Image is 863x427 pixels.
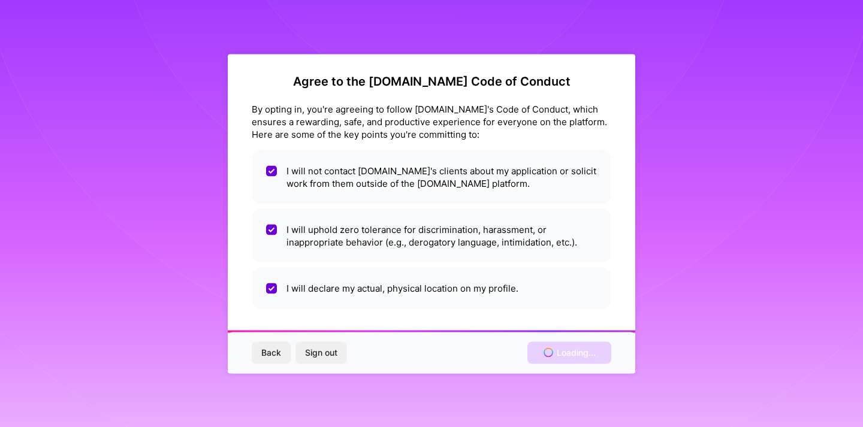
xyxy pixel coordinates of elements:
span: Sign out [305,347,337,359]
h2: Agree to the [DOMAIN_NAME] Code of Conduct [252,74,611,88]
button: Back [252,342,291,364]
button: Sign out [295,342,347,364]
li: I will uphold zero tolerance for discrimination, harassment, or inappropriate behavior (e.g., der... [252,208,611,262]
div: By opting in, you're agreeing to follow [DOMAIN_NAME]'s Code of Conduct, which ensures a rewardin... [252,102,611,140]
span: Back [261,347,281,359]
li: I will declare my actual, physical location on my profile. [252,267,611,308]
li: I will not contact [DOMAIN_NAME]'s clients about my application or solicit work from them outside... [252,150,611,204]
